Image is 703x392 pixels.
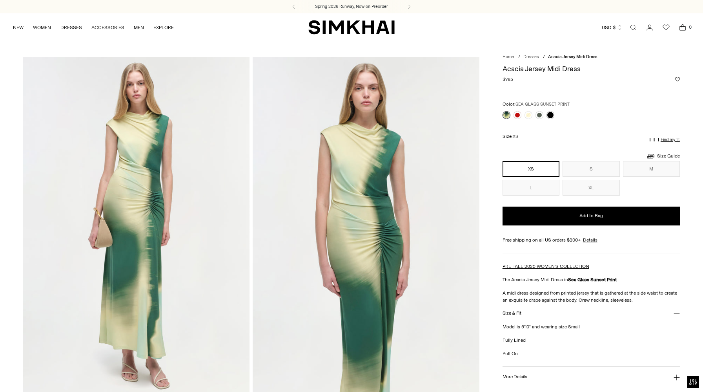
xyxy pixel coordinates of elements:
[625,20,641,35] a: Open search modal
[503,65,680,72] h1: Acacia Jersey Midi Dress
[503,289,680,304] p: A midi dress designed from printed jersey that is gathered at the side waist to create an exquisi...
[503,374,527,379] h3: More Details
[503,323,680,330] p: Model is 5'10" and wearing size Small
[503,207,680,225] button: Add to Bag
[563,180,619,196] button: XL
[134,19,144,36] a: MEN
[518,54,520,60] div: /
[503,367,680,387] button: More Details
[602,19,623,36] button: USD $
[563,161,619,177] button: S
[315,4,388,10] a: Spring 2026 Runway, Now on Preorder
[503,54,514,59] a: Home
[91,19,124,36] a: ACCESSORIES
[675,20,690,35] a: Open cart modal
[675,77,680,82] button: Add to Wishlist
[503,337,680,344] p: Fully Lined
[503,76,513,83] span: $765
[543,54,545,60] div: /
[646,151,680,161] a: Size Guide
[503,264,589,269] a: PRE FALL 2025 WOMEN'S COLLECTION
[568,277,617,282] strong: Sea Glass Sunset Print
[503,304,680,324] button: Size & Fit
[308,20,395,35] a: SIMKHAI
[503,276,680,283] p: The Acacia Jersey Midi Dress in
[503,133,518,140] label: Size:
[153,19,174,36] a: EXPLORE
[579,212,603,219] span: Add to Bag
[513,134,518,139] span: XS
[523,54,539,59] a: Dresses
[503,236,680,244] div: Free shipping on all US orders $200+
[687,24,694,31] span: 0
[515,102,570,107] span: SEA GLASS SUNSET PRINT
[658,20,674,35] a: Wishlist
[503,54,680,60] nav: breadcrumbs
[503,180,559,196] button: L
[6,362,79,386] iframe: Sign Up via Text for Offers
[548,54,597,59] span: Acacia Jersey Midi Dress
[583,236,597,244] a: Details
[503,350,680,357] p: Pull On
[60,19,82,36] a: DRESSES
[642,20,657,35] a: Go to the account page
[503,101,570,108] label: Color:
[503,311,521,316] h3: Size & Fit
[623,161,680,177] button: M
[503,161,559,177] button: XS
[13,19,24,36] a: NEW
[33,19,51,36] a: WOMEN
